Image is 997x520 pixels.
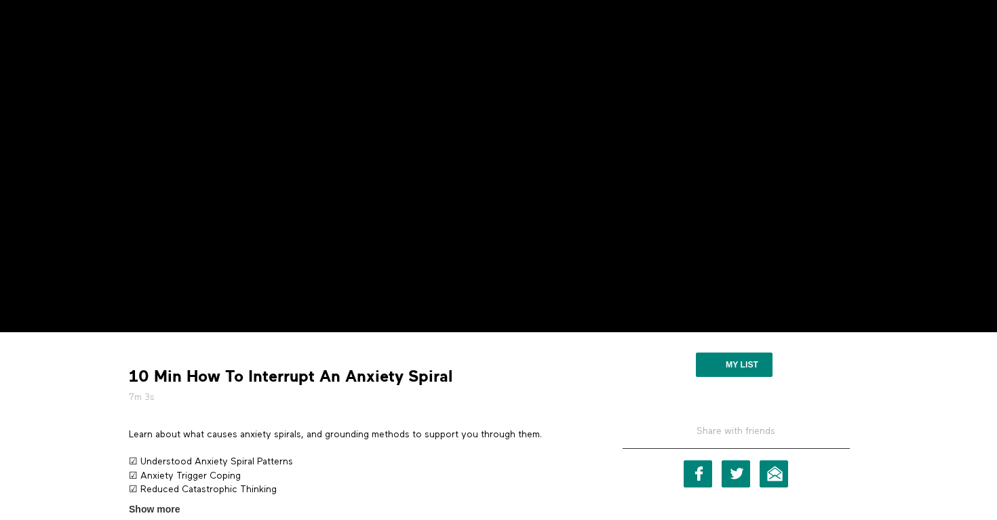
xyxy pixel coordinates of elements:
a: Email [760,460,788,487]
a: Twitter [722,460,750,487]
h5: Share with friends [623,424,850,449]
a: Facebook [684,460,712,487]
span: Show more [129,502,180,517]
h5: 7m 3s [129,391,583,404]
strong: 10 Min How To Interrupt An Anxiety Spiral [129,366,452,387]
button: My list [696,353,773,377]
p: Learn about what causes anxiety spirals, and grounding methods to support you through them. [129,428,583,441]
p: ☑ Understood Anxiety Spiral Patterns ☑ Anxiety Trigger Coping ☑ Reduced Catastrophic Thinking [129,455,583,496]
